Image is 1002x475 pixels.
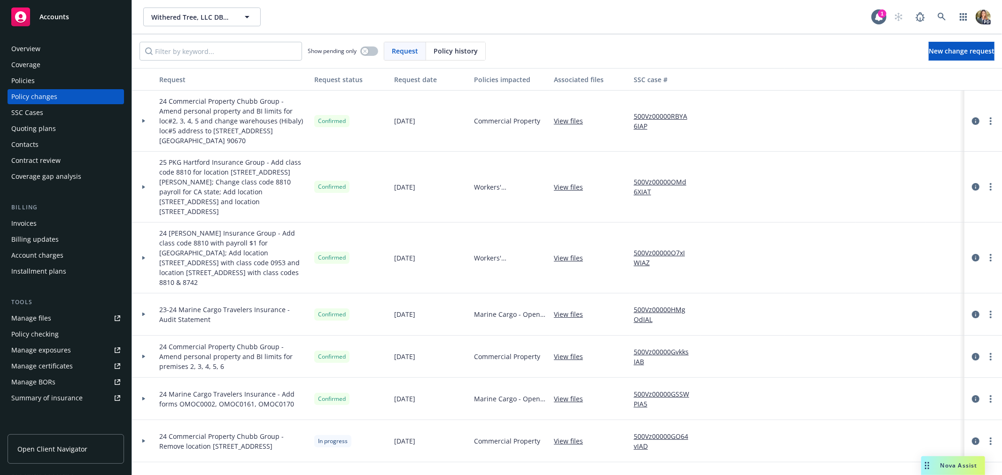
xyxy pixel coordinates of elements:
[889,8,908,26] a: Start snowing
[634,305,697,324] a: 500Vz00000HMgOdIAL
[929,42,994,61] a: New change request
[318,395,346,403] span: Confirmed
[159,305,307,324] span: 23-24 Marine Cargo Travelers Insurance - Audit Statement
[878,9,886,18] div: 1
[8,73,124,88] a: Policies
[634,177,697,197] a: 500Vz00000OMd6XIAT
[8,327,124,342] a: Policy checking
[8,121,124,136] a: Quoting plans
[970,393,981,405] a: circleInformation
[474,352,540,361] span: Commercial Property
[970,436,981,447] a: circleInformation
[550,68,630,91] button: Associated files
[11,137,39,152] div: Contacts
[634,431,697,451] a: 500Vz00000GO64vIAD
[11,153,61,168] div: Contract review
[394,352,415,361] span: [DATE]
[554,394,590,404] a: View files
[159,228,307,287] span: 24 [PERSON_NAME] Insurance Group - Add class code 8810 with payroll $1 for [GEOGRAPHIC_DATA]; Add...
[8,41,124,56] a: Overview
[11,121,56,136] div: Quoting plans
[39,13,69,21] span: Accounts
[132,420,155,462] div: Toggle Row Expanded
[8,203,124,212] div: Billing
[11,57,40,72] div: Coverage
[8,248,124,263] a: Account charges
[11,264,66,279] div: Installment plans
[11,311,51,326] div: Manage files
[470,68,550,91] button: Policies impacted
[921,456,985,475] button: Nova Assist
[8,375,124,390] a: Manage BORs
[474,116,540,126] span: Commercial Property
[474,309,546,319] span: Marine Cargo - Open / Floating
[394,116,415,126] span: [DATE]
[474,394,546,404] span: Marine Cargo - Open / Floating
[985,115,996,127] a: more
[8,57,124,72] a: Coverage
[8,153,124,168] a: Contract review
[11,73,35,88] div: Policies
[394,309,415,319] span: [DATE]
[434,46,478,56] span: Policy history
[8,216,124,231] a: Invoices
[11,375,55,390] div: Manage BORs
[8,137,124,152] a: Contacts
[11,248,63,263] div: Account charges
[132,378,155,420] div: Toggle Row Expanded
[318,253,346,262] span: Confirmed
[132,152,155,222] div: Toggle Row Expanded
[151,12,233,22] span: Withered Tree, LLC DBA Craft and Flow
[132,222,155,293] div: Toggle Row Expanded
[634,389,697,409] a: 500Vz00000GSSWPIA5
[985,309,996,320] a: more
[11,169,81,184] div: Coverage gap analysis
[8,391,124,406] a: Summary of insurance
[318,352,346,361] span: Confirmed
[390,68,470,91] button: Request date
[8,264,124,279] a: Installment plans
[8,343,124,358] span: Manage exposures
[970,309,981,320] a: circleInformation
[17,444,87,454] span: Open Client Navigator
[318,310,346,319] span: Confirmed
[985,436,996,447] a: more
[985,181,996,192] a: more
[394,436,415,446] span: [DATE]
[11,41,40,56] div: Overview
[634,347,697,367] a: 500Vz00000GvkksIAB
[11,359,73,374] div: Manage certificates
[970,351,981,362] a: circleInformation
[970,181,981,192] a: circleInformation
[554,75,626,84] div: Associated files
[8,169,124,184] a: Coverage gap analysis
[8,232,124,247] a: Billing updates
[970,115,981,127] a: circleInformation
[8,89,124,104] a: Policy changes
[634,75,697,84] div: SSC case #
[985,252,996,263] a: more
[554,116,590,126] a: View files
[554,436,590,446] a: View files
[318,437,348,445] span: In progress
[474,436,540,446] span: Commercial Property
[11,105,43,120] div: SSC Cases
[8,105,124,120] a: SSC Cases
[318,183,346,191] span: Confirmed
[911,8,930,26] a: Report a Bug
[143,8,261,26] button: Withered Tree, LLC DBA Craft and Flow
[921,456,933,475] div: Drag to move
[954,8,973,26] a: Switch app
[11,216,37,231] div: Invoices
[394,253,415,263] span: [DATE]
[159,157,307,216] span: 25 PKG Hartford Insurance Group - Add class code 8810 for location [STREET_ADDRESS][PERSON_NAME];...
[554,253,590,263] a: View files
[11,89,57,104] div: Policy changes
[132,293,155,336] div: Toggle Row Expanded
[159,431,307,451] span: 24 Commercial Property Chubb Group - Remove location [STREET_ADDRESS]
[394,182,415,192] span: [DATE]
[132,336,155,378] div: Toggle Row Expanded
[11,232,59,247] div: Billing updates
[394,394,415,404] span: [DATE]
[140,42,302,61] input: Filter by keyword...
